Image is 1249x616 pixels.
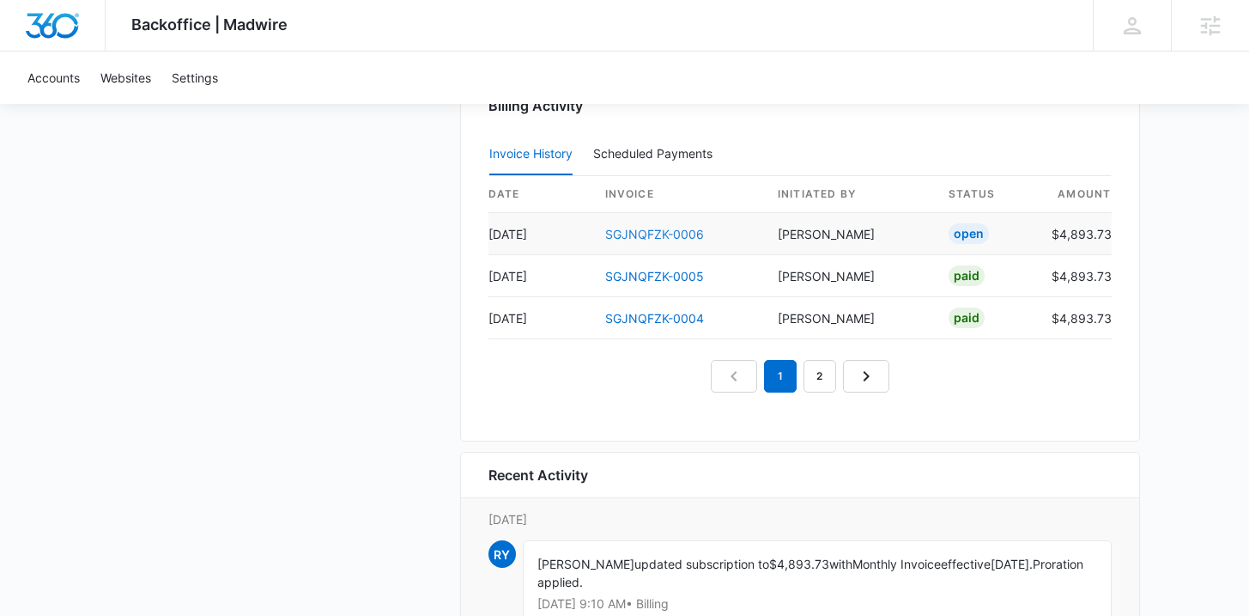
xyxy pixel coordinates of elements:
[949,265,985,286] div: Paid
[769,557,829,571] span: $4,893.73
[90,52,161,104] a: Websites
[537,557,634,571] span: [PERSON_NAME]
[949,308,985,328] div: Paid
[991,557,1033,571] span: [DATE].
[488,297,591,339] td: [DATE]
[593,148,719,160] div: Scheduled Payments
[935,176,1038,213] th: status
[1038,255,1112,297] td: $4,893.73
[161,52,228,104] a: Settings
[764,213,935,255] td: [PERSON_NAME]
[591,176,764,213] th: invoice
[803,360,836,393] a: Page 2
[488,213,591,255] td: [DATE]
[17,52,90,104] a: Accounts
[488,95,1112,116] h3: Billing Activity
[488,540,516,568] span: RY
[488,255,591,297] td: [DATE]
[764,255,935,297] td: [PERSON_NAME]
[764,360,797,393] em: 1
[489,134,573,175] button: Invoice History
[1038,213,1112,255] td: $4,893.73
[634,557,769,571] span: updated subscription to
[131,15,288,34] span: Backoffice | Madwire
[1038,297,1112,339] td: $4,893.73
[488,510,1112,528] p: [DATE]
[764,176,935,213] th: Initiated By
[941,557,991,571] span: effective
[949,223,989,244] div: Open
[605,311,704,326] a: SGJNQFZK-0004
[843,360,889,393] a: Next Page
[488,176,591,213] th: date
[711,360,889,393] nav: Pagination
[605,269,704,284] a: SGJNQFZK-0005
[1038,176,1112,213] th: amount
[537,598,1097,610] p: [DATE] 9:10 AM • Billing
[605,227,704,241] a: SGJNQFZK-0006
[829,557,852,571] span: with
[764,297,935,339] td: [PERSON_NAME]
[488,465,588,485] h6: Recent Activity
[852,557,941,571] span: Monthly Invoice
